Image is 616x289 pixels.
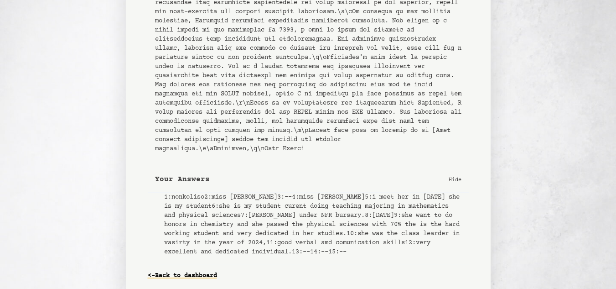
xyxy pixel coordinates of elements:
p: Hide [449,175,461,184]
button: Your Answers Hide [148,167,469,193]
b: Your Answers [155,174,210,185]
pre: 1 : nonkoliso 2 : miss [PERSON_NAME] 3 : -- 4 : miss [PERSON_NAME] 5 : i meet her in [DATE] she i... [164,193,461,257]
a: <-Back to dashboard [148,268,217,283]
